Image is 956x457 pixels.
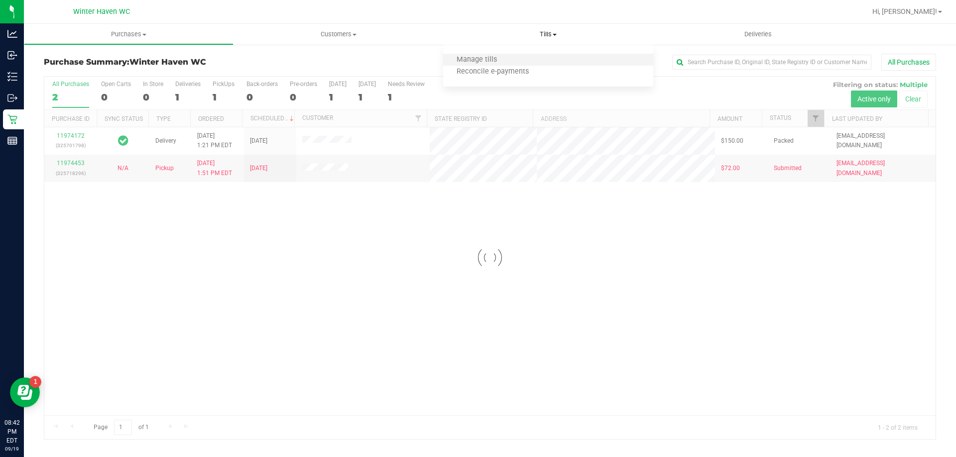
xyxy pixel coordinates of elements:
span: Hi, [PERSON_NAME]! [872,7,937,15]
inline-svg: Outbound [7,93,17,103]
span: Reconcile e-payments [443,68,542,76]
iframe: Resource center [10,377,40,407]
iframe: Resource center unread badge [29,376,41,388]
span: Customers [234,30,443,39]
p: 09/19 [4,445,19,453]
span: Deliveries [731,30,785,39]
a: Deliveries [653,24,863,45]
a: Purchases [24,24,234,45]
span: Purchases [24,30,233,39]
p: 08:42 PM EDT [4,418,19,445]
span: Tills [443,30,653,39]
span: Winter Haven WC [129,57,206,67]
inline-svg: Analytics [7,29,17,39]
a: Tills Manage tills Reconcile e-payments [443,24,653,45]
button: All Purchases [881,54,936,71]
inline-svg: Inventory [7,72,17,82]
span: Manage tills [443,56,510,64]
inline-svg: Retail [7,114,17,124]
inline-svg: Inbound [7,50,17,60]
input: Search Purchase ID, Original ID, State Registry ID or Customer Name... [672,55,871,70]
span: Winter Haven WC [73,7,130,16]
h3: Purchase Summary: [44,58,341,67]
a: Customers [234,24,443,45]
inline-svg: Reports [7,136,17,146]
